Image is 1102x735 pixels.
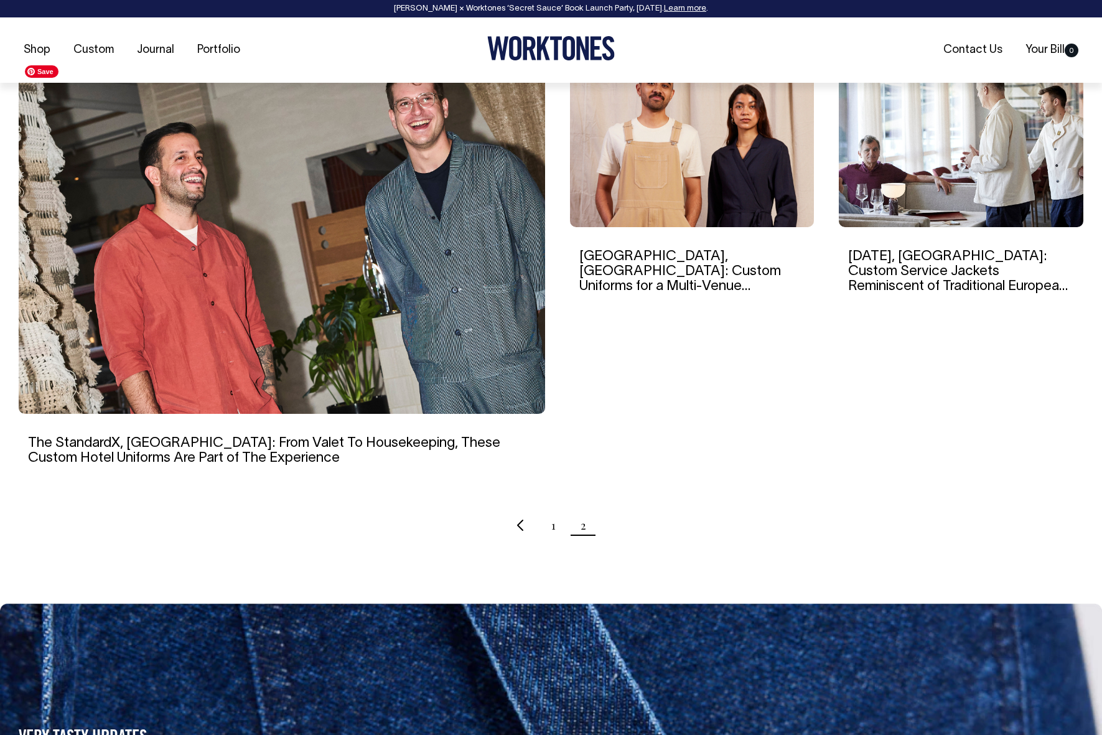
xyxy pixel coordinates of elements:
a: Contact Us [938,40,1007,60]
a: [GEOGRAPHIC_DATA], [GEOGRAPHIC_DATA]: Custom Uniforms for a Multi-Venue Hospitality Precinct in T... [579,250,781,323]
a: Custom [68,40,119,60]
img: Ayrburn, New Zealand: Custom Uniforms for a Multi-Venue Hospitality Precinct in The Mountains [570,59,815,227]
span: Page 2 [581,510,586,541]
a: Portfolio [192,40,245,60]
a: The StandardX, [GEOGRAPHIC_DATA]: From Valet To Housekeeping, These Custom Hotel Uniforms Are Par... [28,437,500,464]
a: Page 1 [551,510,556,541]
span: 0 [1065,44,1078,57]
nav: Pagination [19,510,1083,541]
a: Previous page [516,510,526,541]
a: [DATE], [GEOGRAPHIC_DATA]: Custom Service Jackets Reminiscent of Traditional European Dining [848,250,1068,308]
a: Shop [19,40,55,60]
div: [PERSON_NAME] × Worktones ‘Secret Sauce’ Book Launch Party, [DATE]. . [12,4,1090,13]
a: Your Bill0 [1020,40,1083,60]
img: The StandardX, Melbourne: From Valet To Housekeeping, These Custom Hotel Uniforms Are Part of The... [19,59,545,414]
span: Save [25,65,58,78]
a: Journal [132,40,179,60]
a: Learn more [664,5,706,12]
img: Lucia, Melbourne: Custom Service Jackets Reminiscent of Traditional European Dining [839,59,1083,227]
